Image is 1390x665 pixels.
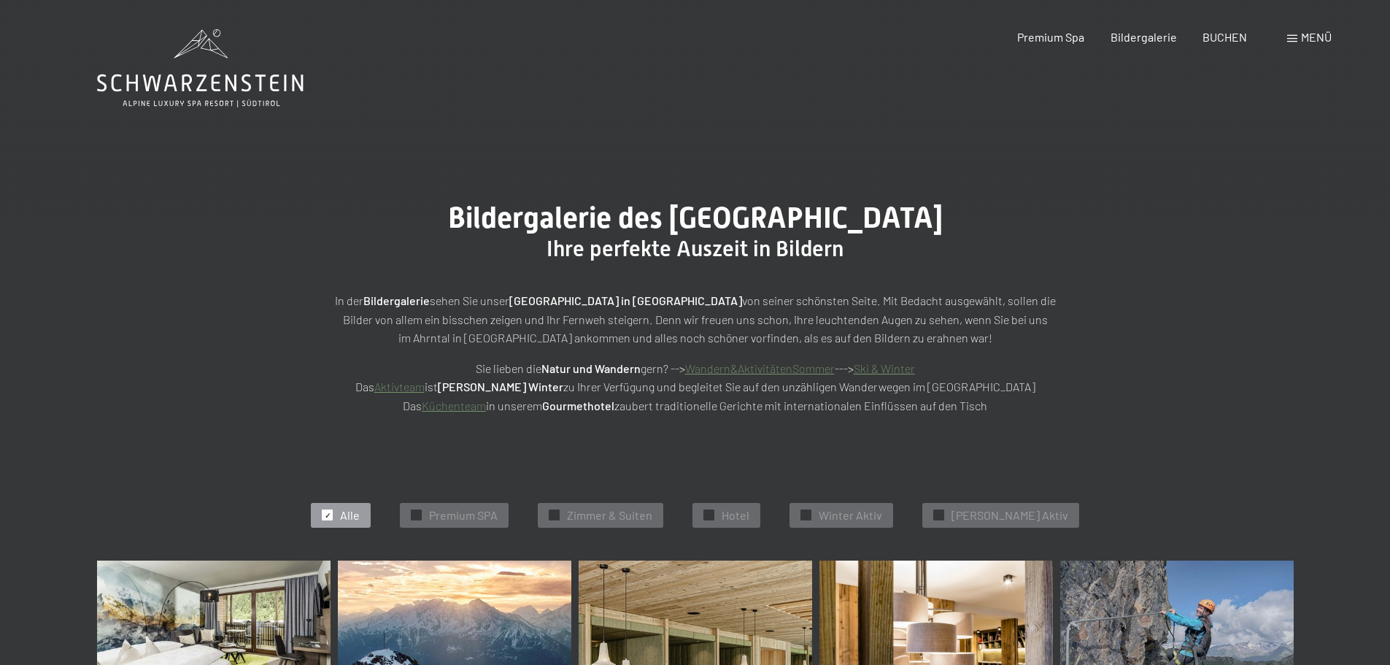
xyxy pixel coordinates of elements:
p: In der sehen Sie unser von seiner schönsten Seite. Mit Bedacht ausgewählt, sollen die Bilder von ... [331,291,1060,347]
span: Alle [340,507,360,523]
span: Ihre perfekte Auszeit in Bildern [547,236,843,261]
span: Hotel [722,507,749,523]
p: Sie lieben die gern? --> ---> Das ist zu Ihrer Verfügung und begleitet Sie auf den unzähligen Wan... [331,359,1060,415]
strong: Gourmethotel [542,399,614,412]
a: Küchenteam [422,399,486,412]
a: BUCHEN [1202,30,1247,44]
a: Bildergalerie [1111,30,1177,44]
span: [PERSON_NAME] Aktiv [951,507,1068,523]
a: Wandern&AktivitätenSommer [685,361,835,375]
span: ✓ [803,510,809,520]
a: Aktivteam [374,380,425,393]
span: Winter Aktiv [819,507,882,523]
a: Ski & Winter [854,361,915,375]
span: ✓ [706,510,712,520]
strong: Natur und Wandern [541,361,641,375]
a: Premium Spa [1017,30,1084,44]
span: ✓ [325,510,331,520]
span: Zimmer & Suiten [567,507,652,523]
span: Premium SPA [429,507,498,523]
strong: [GEOGRAPHIC_DATA] in [GEOGRAPHIC_DATA] [509,293,742,307]
span: ✓ [414,510,420,520]
span: ✓ [936,510,942,520]
span: ✓ [552,510,557,520]
span: Bildergalerie des [GEOGRAPHIC_DATA] [448,201,943,235]
strong: [PERSON_NAME] Winter [438,380,563,393]
span: Menü [1301,30,1332,44]
strong: Bildergalerie [363,293,430,307]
